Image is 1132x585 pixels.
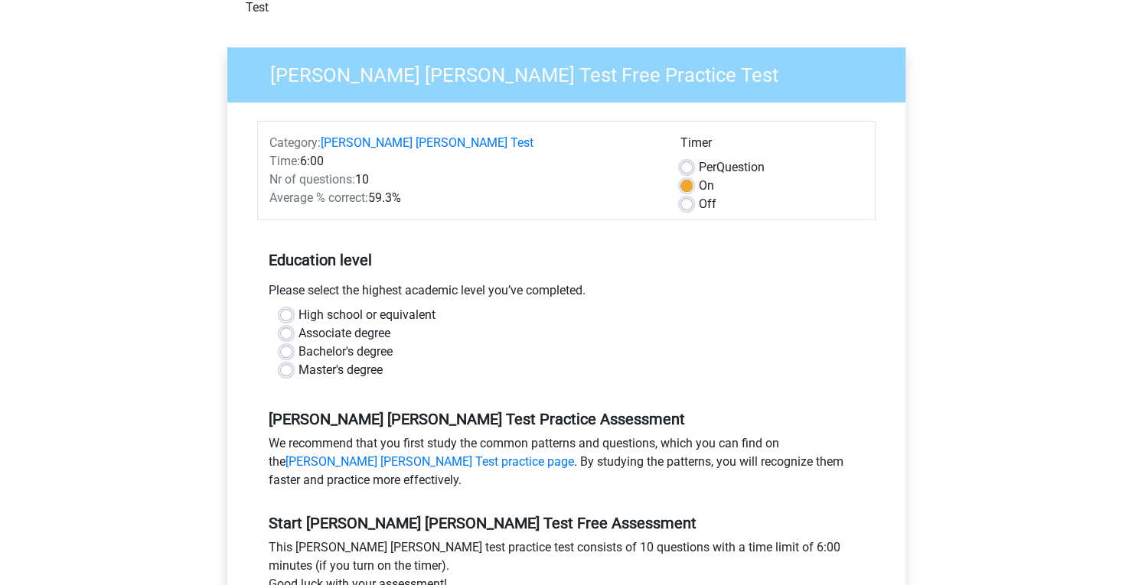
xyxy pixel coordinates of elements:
[257,434,876,496] div: We recommend that you first study the common patterns and questions, which you can find on the . ...
[269,190,368,205] span: Average % correct:
[269,154,300,168] span: Time:
[285,454,574,469] a: [PERSON_NAME] [PERSON_NAME] Test practice page
[269,514,864,532] h5: Start [PERSON_NAME] [PERSON_NAME] Test Free Assessment
[699,158,765,177] label: Question
[252,57,894,87] h3: [PERSON_NAME] [PERSON_NAME] Test Free Practice Test
[269,172,355,187] span: Nr of questions:
[257,281,876,306] div: Please select the highest academic level you’ve completed.
[258,152,669,171] div: 6:00
[298,306,436,324] label: High school or equivalent
[298,324,390,343] label: Associate degree
[269,410,864,428] h5: [PERSON_NAME] [PERSON_NAME] Test Practice Assessment
[699,195,716,213] label: Off
[699,177,714,195] label: On
[298,343,393,361] label: Bachelor's degree
[321,135,533,150] a: [PERSON_NAME] [PERSON_NAME] Test
[699,160,716,174] span: Per
[680,134,863,158] div: Timer
[258,189,669,207] div: 59.3%
[258,171,669,189] div: 10
[269,245,864,275] h5: Education level
[269,135,321,150] span: Category:
[298,361,383,379] label: Master's degree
